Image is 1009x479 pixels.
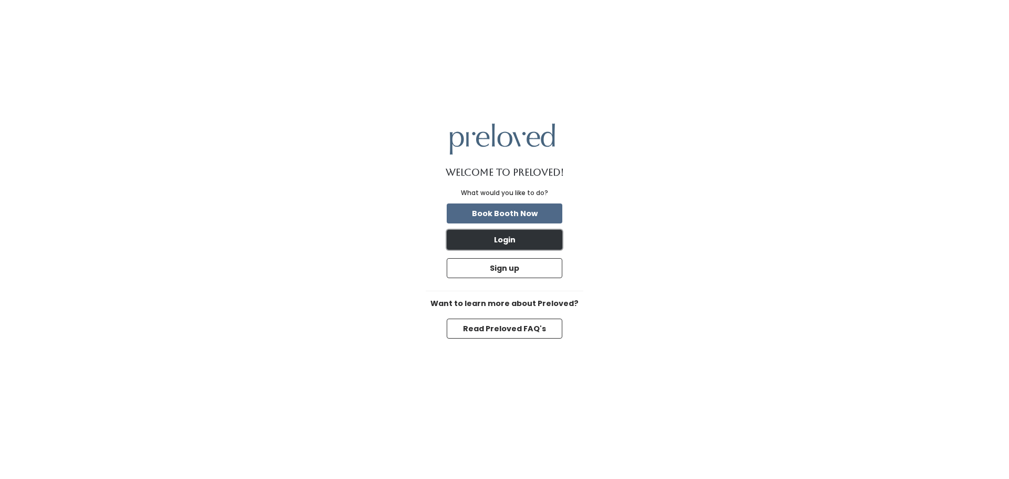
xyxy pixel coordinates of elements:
h1: Welcome to Preloved! [446,167,564,178]
img: preloved logo [450,124,555,155]
button: Book Booth Now [447,203,562,223]
button: Login [447,230,562,250]
h6: Want to learn more about Preloved? [426,300,583,308]
div: What would you like to do? [461,188,548,198]
button: Sign up [447,258,562,278]
a: Login [445,228,564,252]
a: Sign up [445,256,564,280]
button: Read Preloved FAQ's [447,319,562,339]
